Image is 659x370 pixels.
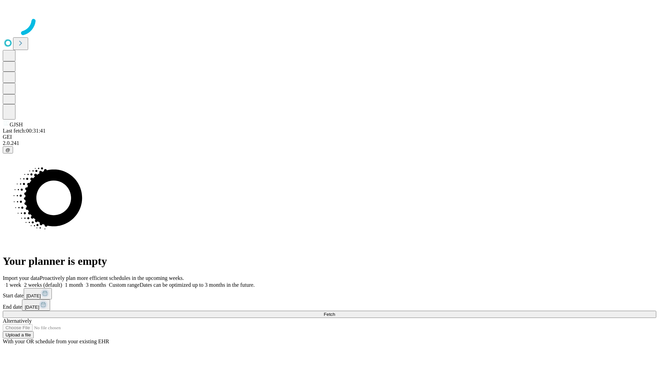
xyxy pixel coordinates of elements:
[3,140,656,146] div: 2.0.241
[65,282,83,288] span: 1 month
[25,305,39,310] span: [DATE]
[24,288,52,299] button: [DATE]
[86,282,106,288] span: 3 months
[3,311,656,318] button: Fetch
[109,282,139,288] span: Custom range
[5,147,10,152] span: @
[10,122,23,127] span: GJSH
[5,282,21,288] span: 1 week
[3,318,32,324] span: Alternatively
[3,299,656,311] div: End date
[3,128,46,134] span: Last fetch: 00:31:41
[40,275,184,281] span: Proactively plan more efficient schedules in the upcoming weeks.
[24,282,62,288] span: 2 weeks (default)
[26,293,41,298] span: [DATE]
[3,288,656,299] div: Start date
[324,312,335,317] span: Fetch
[140,282,255,288] span: Dates can be optimized up to 3 months in the future.
[3,255,656,268] h1: Your planner is empty
[3,146,13,153] button: @
[3,338,109,344] span: With your OR schedule from your existing EHR
[3,331,34,338] button: Upload a file
[3,275,40,281] span: Import your data
[22,299,50,311] button: [DATE]
[3,134,656,140] div: GEI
